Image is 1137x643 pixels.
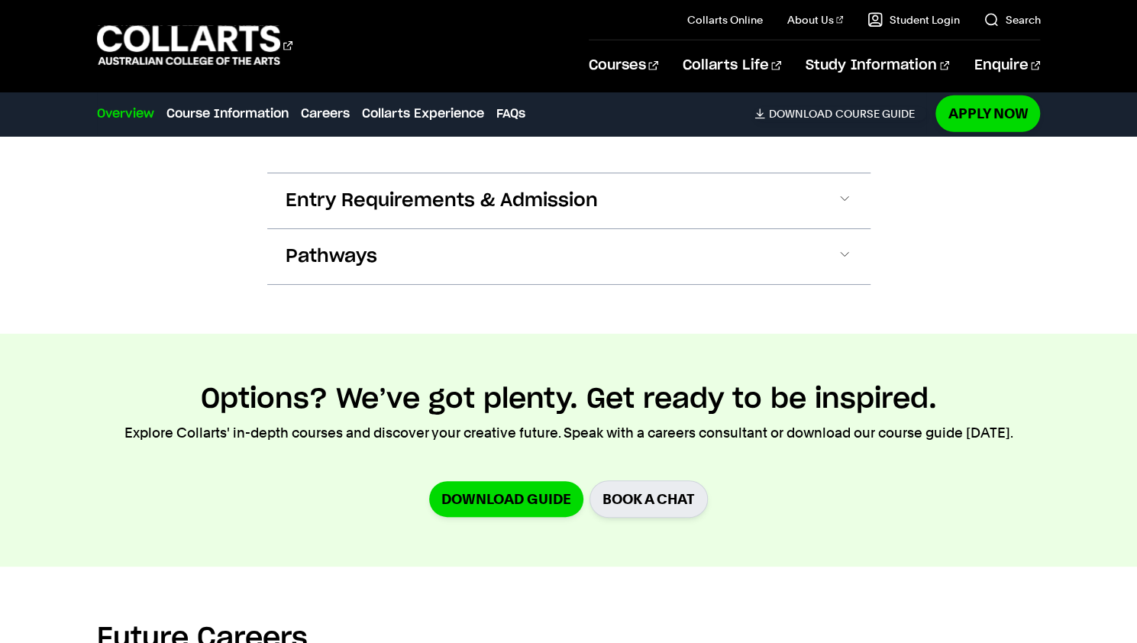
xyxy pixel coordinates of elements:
a: Collarts Life [683,40,781,91]
a: Download Guide [429,481,583,517]
span: Entry Requirements & Admission [286,189,598,213]
a: Overview [97,105,154,123]
a: Careers [301,105,350,123]
button: Entry Requirements & Admission [267,173,871,228]
a: Courses [589,40,658,91]
a: Enquire [974,40,1040,91]
span: Download [768,107,832,121]
a: Collarts Experience [362,105,484,123]
span: Pathways [286,244,377,269]
p: Explore Collarts' in-depth courses and discover your creative future. Speak with a careers consul... [124,422,1013,444]
div: Go to homepage [97,24,292,67]
h2: Options? We’ve got plenty. Get ready to be inspired. [201,383,937,416]
a: Study Information [806,40,949,91]
a: Collarts Online [687,12,763,27]
a: Apply Now [935,95,1040,131]
a: Student Login [867,12,959,27]
a: About Us [787,12,844,27]
a: Course Information [166,105,289,123]
button: Pathways [267,229,871,284]
a: Search [984,12,1040,27]
a: DownloadCourse Guide [754,107,926,121]
a: BOOK A CHAT [589,480,708,518]
a: FAQs [496,105,525,123]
